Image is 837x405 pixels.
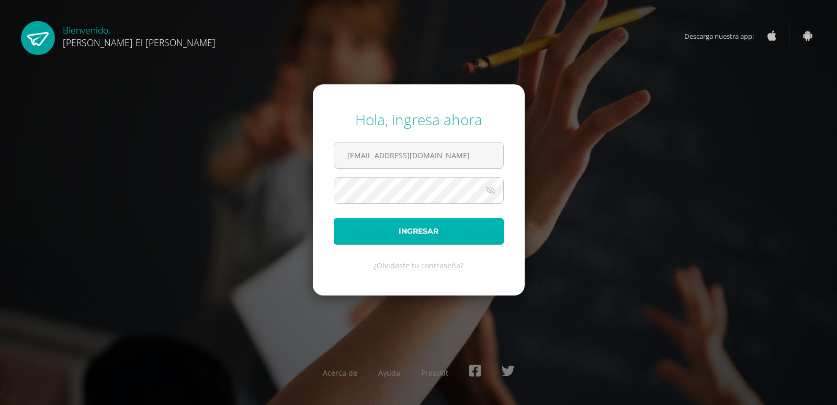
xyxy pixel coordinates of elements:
span: [PERSON_NAME] El [PERSON_NAME] [63,36,216,49]
input: Correo electrónico o usuario [334,143,503,168]
a: Acerca de [323,368,357,378]
div: Bienvenido, [63,21,216,49]
a: Ayuda [378,368,400,378]
a: ¿Olvidaste tu contraseña? [374,260,463,270]
a: Presskit [421,368,448,378]
span: Descarga nuestra app: [684,26,764,46]
button: Ingresar [334,218,504,245]
div: Hola, ingresa ahora [334,110,504,129]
